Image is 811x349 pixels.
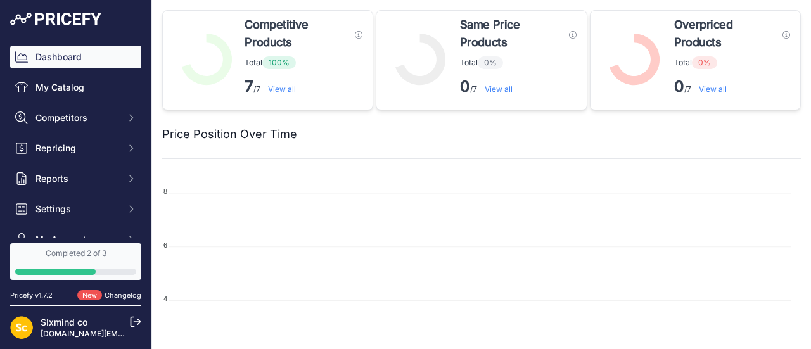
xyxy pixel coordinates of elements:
span: Same Price Products [460,16,564,51]
span: Settings [35,203,118,215]
img: Pricefy Logo [10,13,101,25]
span: Competitors [35,111,118,124]
p: /7 [674,77,790,97]
h2: Price Position Over Time [162,125,297,143]
a: My Catalog [10,76,141,99]
a: Completed 2 of 3 [10,243,141,280]
button: My Account [10,228,141,251]
p: Total [245,56,362,69]
span: 0% [692,56,717,69]
a: SIxmind co [41,317,87,327]
a: View all [268,84,296,94]
tspan: 8 [163,187,167,195]
a: Dashboard [10,46,141,68]
div: Completed 2 of 3 [15,248,136,258]
a: View all [485,84,513,94]
p: Total [674,56,790,69]
a: View all [699,84,727,94]
button: Repricing [10,137,141,160]
button: Competitors [10,106,141,129]
a: [DOMAIN_NAME][EMAIL_ADDRESS][DOMAIN_NAME] [41,329,236,338]
strong: 7 [245,77,253,96]
button: Reports [10,167,141,190]
span: Competitive Products [245,16,350,51]
p: Total [460,56,577,69]
div: Pricefy v1.7.2 [10,290,53,301]
p: /7 [460,77,577,97]
a: Changelog [105,291,141,300]
strong: 0 [460,77,470,96]
span: New [77,290,102,301]
span: Reports [35,172,118,185]
span: 100% [262,56,296,69]
p: /7 [245,77,362,97]
span: Overpriced Products [674,16,777,51]
span: 0% [478,56,503,69]
button: Settings [10,198,141,220]
span: My Account [35,233,118,246]
span: Repricing [35,142,118,155]
strong: 0 [674,77,684,96]
tspan: 6 [163,241,167,249]
tspan: 4 [163,295,167,303]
